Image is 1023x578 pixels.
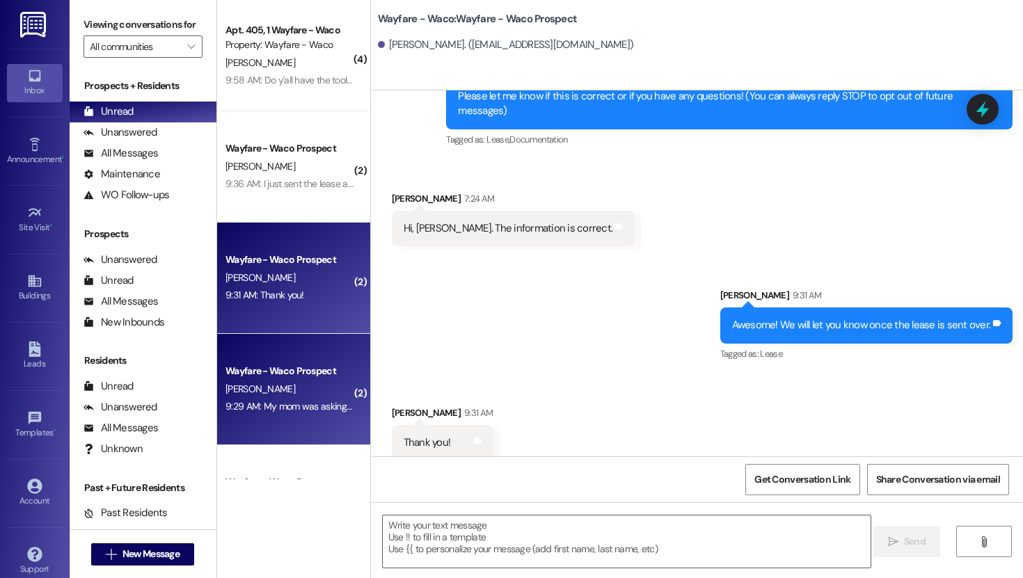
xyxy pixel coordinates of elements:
div: All Messages [84,294,158,309]
div: New Inbounds [84,315,164,330]
div: 9:29 AM: My mom was asking [PERSON_NAME]. Thank you!! [225,400,468,412]
button: Get Conversation Link [745,464,859,495]
div: Wayfare - Waco Prospect [225,364,354,378]
div: 9:58 AM: Do y'all have the tools to put end connections on ethernet cables? The builders installe... [225,74,969,86]
div: Wayfare - Waco Prospect [225,252,354,267]
div: 9:36 AM: I just sent the lease agreement over to be E signed. Please let me know if you have any ... [225,177,656,190]
div: Unanswered [84,125,157,140]
div: Unanswered [84,400,157,415]
span: • [62,152,64,162]
div: Prospects + Residents [70,79,216,93]
i:  [106,549,116,560]
span: Documentation [509,134,568,145]
div: [PERSON_NAME]. ([EMAIL_ADDRESS][DOMAIN_NAME]) [378,38,634,52]
img: ResiDesk Logo [20,12,49,38]
a: Buildings [7,269,63,307]
div: Future Residents [84,527,177,541]
div: 9:31 AM [461,406,493,420]
div: WO Follow-ups [84,188,169,202]
b: Wayfare - Waco: Wayfare - Waco Prospect [378,12,578,26]
div: Hi, [PERSON_NAME]. The information is correct. [404,221,613,236]
div: [PERSON_NAME] [392,406,493,425]
span: • [54,426,56,435]
span: Lease [760,348,782,360]
div: [PERSON_NAME] [392,191,635,211]
div: Wayfare - Waco Prospect [225,141,354,156]
i:  [978,536,989,547]
a: Templates • [7,406,63,444]
div: 9:31 AM: Thank you! [225,289,304,301]
div: 7:24 AM [461,191,494,206]
button: Share Conversation via email [867,464,1009,495]
span: [PERSON_NAME] [225,271,295,284]
i:  [187,41,195,52]
input: All communities [90,35,180,58]
div: Unread [84,104,134,119]
div: Thank you! [404,435,451,450]
div: Unread [84,273,134,288]
div: All Messages [84,421,158,435]
div: Awesome! We will let you know once the lease is sent over. [732,318,991,332]
i:  [888,536,898,547]
span: Lease , [486,134,509,145]
span: [PERSON_NAME] [225,383,295,395]
div: [PERSON_NAME] [720,288,1013,307]
span: Share Conversation via email [876,472,1000,487]
span: [PERSON_NAME] [225,160,295,172]
div: All Messages [84,146,158,161]
div: Unknown [84,442,143,456]
div: Prospects [70,227,216,241]
span: [PERSON_NAME] [225,56,295,69]
div: Property: Wayfare - Waco [225,38,354,52]
label: Viewing conversations for [84,14,203,35]
a: Leads [7,337,63,375]
div: Past Residents [84,506,168,520]
div: Unread [84,379,134,394]
a: Account [7,474,63,512]
span: • [50,220,52,230]
div: Maintenance [84,167,160,182]
button: Send [873,526,941,557]
div: Tagged as: [720,344,1013,364]
div: Apt. 405, 1 Wayfare - Waco [225,23,354,38]
div: Residents [70,353,216,368]
a: Inbox [7,64,63,102]
span: New Message [122,547,180,561]
span: Send [904,534,926,549]
div: Tagged as: [446,129,1013,150]
div: Wayfare - Waco Prospect [225,475,354,490]
span: Get Conversation Link [754,472,850,487]
button: New Message [91,543,194,565]
div: Past + Future Residents [70,481,216,495]
a: Site Visit • [7,201,63,239]
div: 9:31 AM [789,288,821,303]
div: Unanswered [84,252,157,267]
